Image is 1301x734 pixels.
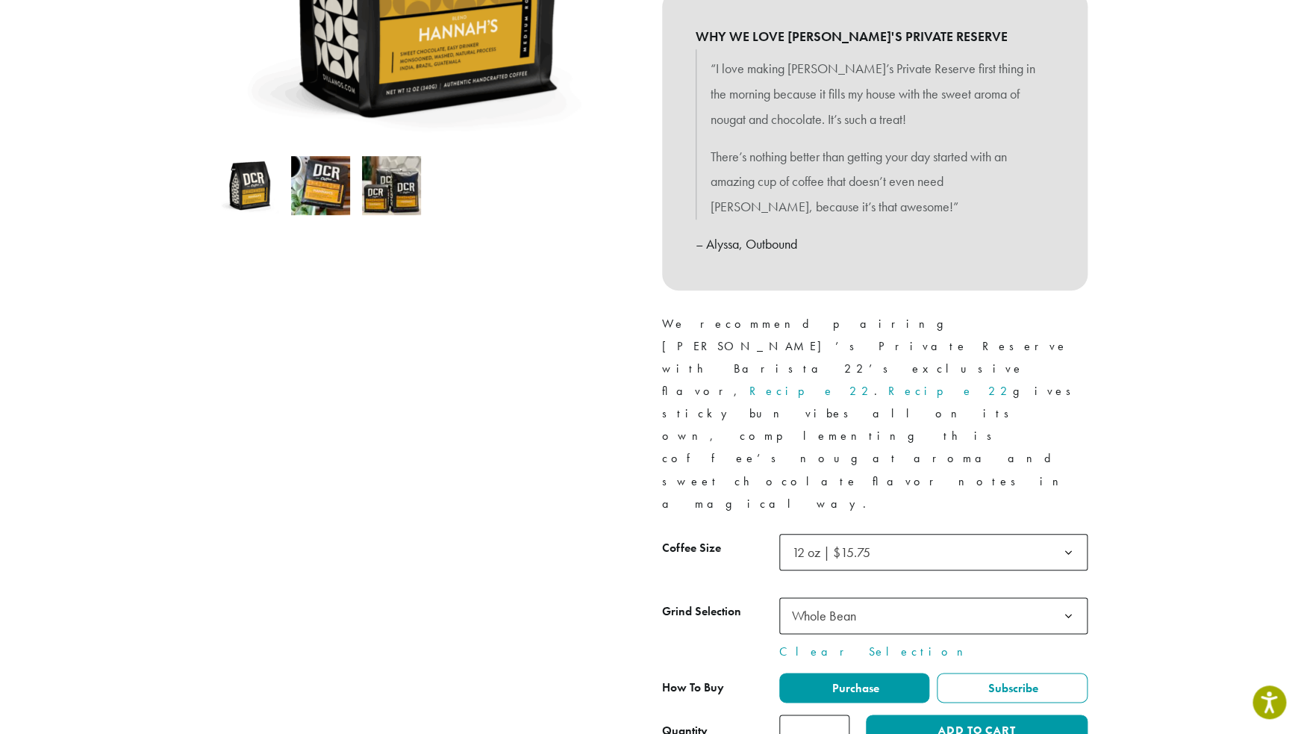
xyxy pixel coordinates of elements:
span: Whole Bean [792,607,856,624]
span: 12 oz | $15.75 [786,538,885,567]
span: Purchase [829,680,879,696]
span: Whole Bean [786,601,871,630]
span: 12 oz | $15.75 [792,544,870,561]
a: Recipe 22 [749,383,874,399]
p: We recommend pairing [PERSON_NAME]’s Private Reserve with Barista 22’s exclusive flavor, . gives ... [662,313,1088,515]
p: – Alyssa, Outbound [696,231,1054,257]
img: Hannah's - Image 2 [291,156,350,215]
label: Coffee Size [662,538,779,559]
img: Hannah's - Image 3 [362,156,421,215]
span: Whole Bean [779,597,1088,634]
label: Grind Selection [662,601,779,623]
a: Recipe 22 [888,383,1013,399]
p: “I love making [PERSON_NAME]’s Private Reserve first thing in the morning because it fills my hou... [711,56,1039,131]
p: There’s nothing better than getting your day started with an amazing cup of coffee that doesn’t e... [711,144,1039,220]
span: Subscribe [986,680,1038,696]
img: Hannah's [220,156,279,215]
b: WHY WE LOVE [PERSON_NAME]'S PRIVATE RESERVE [696,24,1054,49]
a: Clear Selection [779,643,1088,661]
span: How To Buy [662,679,724,695]
span: 12 oz | $15.75 [779,534,1088,570]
